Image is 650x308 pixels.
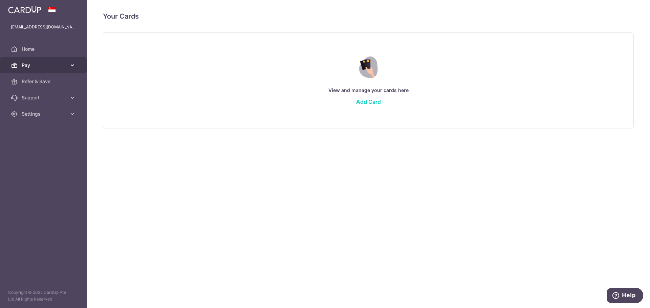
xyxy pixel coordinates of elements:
[15,5,29,11] span: Help
[103,11,139,22] h4: Your Cards
[22,46,66,52] span: Home
[22,62,66,69] span: Pay
[22,111,66,117] span: Settings
[22,94,66,101] span: Support
[8,5,41,14] img: CardUp
[607,288,643,305] iframe: Opens a widget where you can find more information
[11,24,76,30] p: [EMAIL_ADDRESS][DOMAIN_NAME]
[356,98,381,105] a: Add Card
[354,56,383,78] img: Credit Card
[117,86,620,94] p: View and manage your cards here
[22,78,66,85] span: Refer & Save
